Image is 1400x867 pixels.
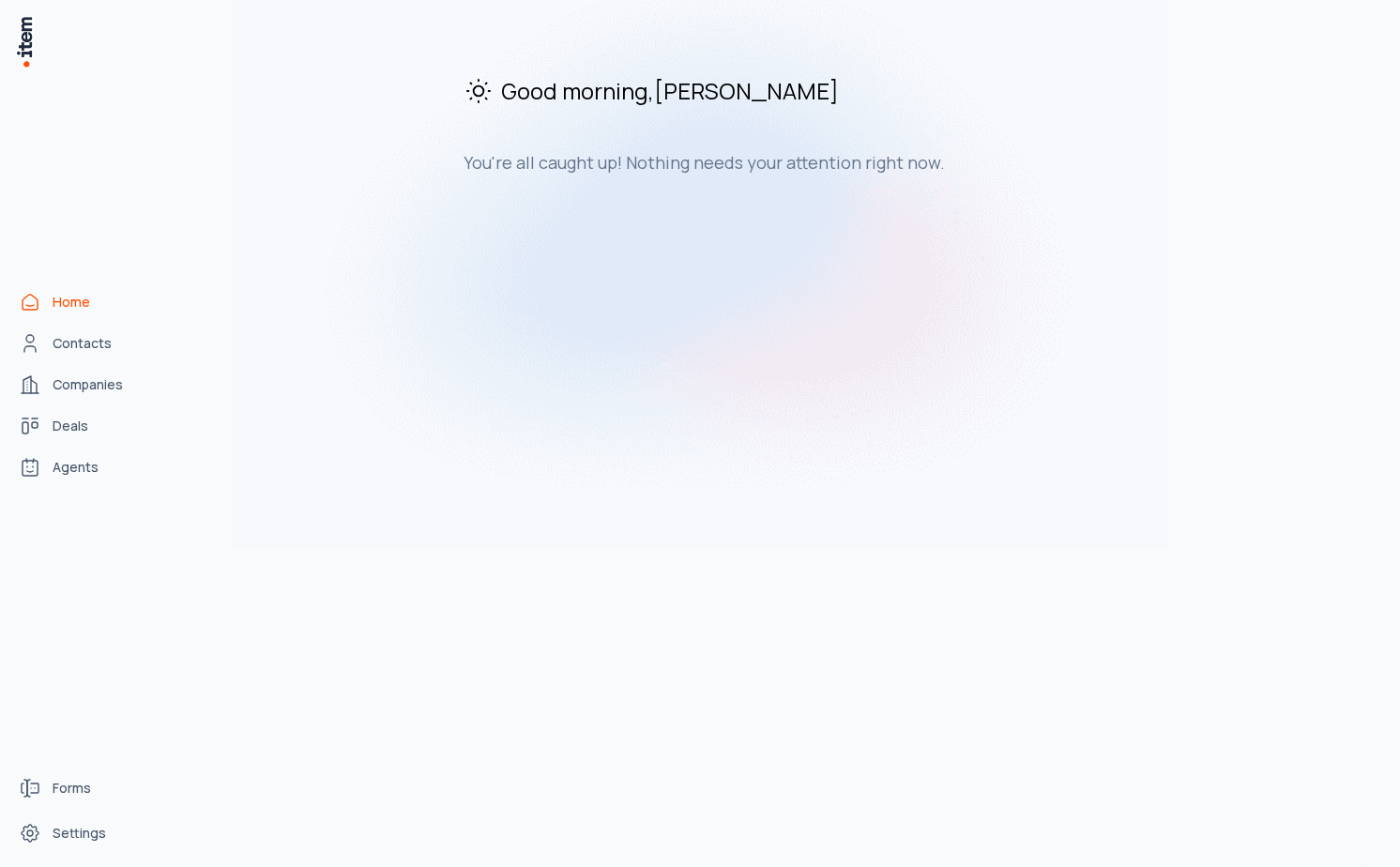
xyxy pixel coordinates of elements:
a: deals [11,407,154,445]
span: Companies [53,375,123,394]
a: Home [11,283,154,321]
span: Forms [53,779,91,798]
span: Agents [53,458,99,477]
img: Item Brain Logo [15,15,34,68]
a: Contacts [11,325,154,362]
h3: You're all caught up! Nothing needs your attention right now. [464,151,1094,174]
span: Contacts [53,334,112,353]
a: Forms [11,769,154,807]
a: Agents [11,449,154,486]
span: Home [53,293,90,312]
a: Settings [11,814,154,852]
span: Settings [53,824,106,843]
span: Deals [53,417,88,435]
h2: Good morning , [PERSON_NAME] [464,75,1094,106]
a: Companies [11,366,154,403]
